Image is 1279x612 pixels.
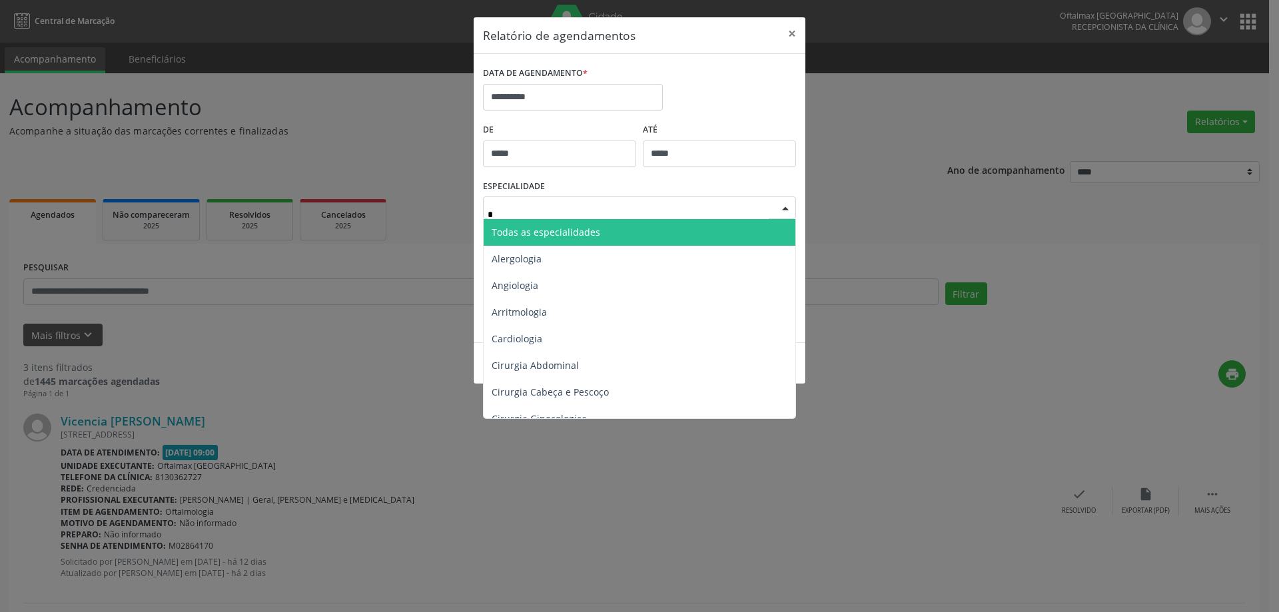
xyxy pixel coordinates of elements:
label: De [483,120,636,141]
label: ESPECIALIDADE [483,176,545,197]
span: Cirurgia Abdominal [492,359,579,372]
span: Cirurgia Cabeça e Pescoço [492,386,609,398]
span: Cirurgia Ginecologica [492,412,587,425]
span: Arritmologia [492,306,547,318]
span: Alergologia [492,252,542,265]
span: Angiologia [492,279,538,292]
span: Todas as especialidades [492,226,600,238]
button: Close [779,17,805,50]
label: DATA DE AGENDAMENTO [483,63,588,84]
h5: Relatório de agendamentos [483,27,636,44]
label: ATÉ [643,120,796,141]
span: Cardiologia [492,332,542,345]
